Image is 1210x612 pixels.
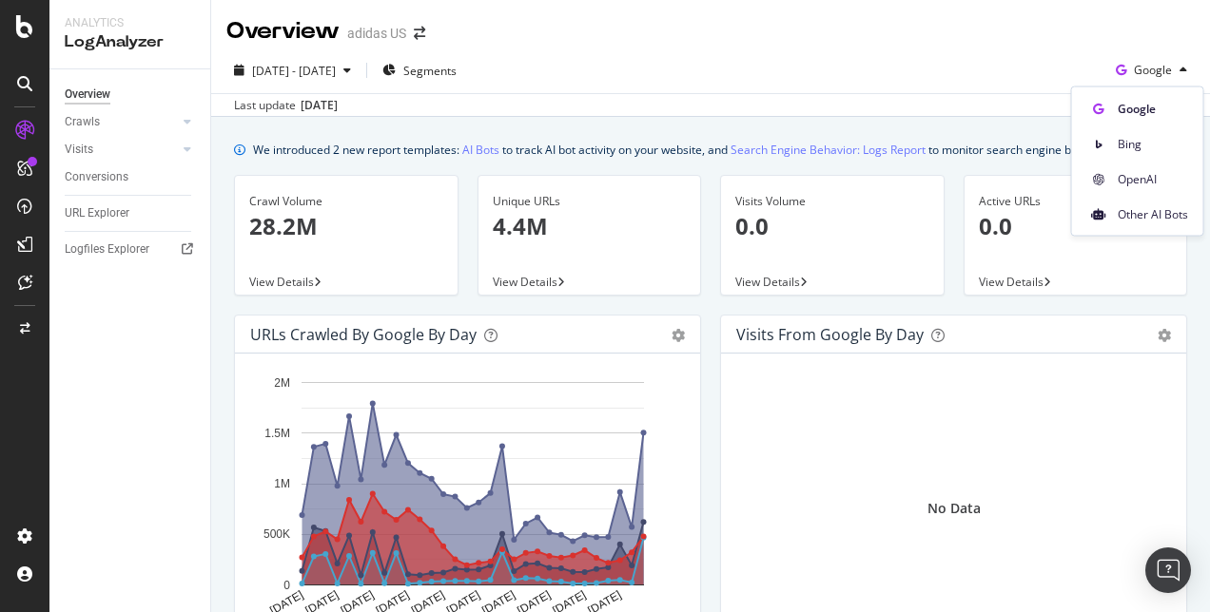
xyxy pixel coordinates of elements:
[65,239,149,259] div: Logfiles Explorer
[226,55,359,86] button: [DATE] - [DATE]
[253,140,1114,160] div: We introduced 2 new report templates: to track AI bot activity on your website, and to monitor se...
[735,193,929,210] div: Visits Volume
[493,193,687,210] div: Unique URLs
[274,477,290,490] text: 1M
[301,97,338,114] div: [DATE]
[1108,55,1195,86] button: Google
[1118,100,1188,117] span: Google
[462,140,499,160] a: AI Bots
[65,167,197,187] a: Conversions
[65,31,195,53] div: LogAnalyzer
[252,63,336,79] span: [DATE] - [DATE]
[65,85,197,105] a: Overview
[65,85,110,105] div: Overview
[234,97,338,114] div: Last update
[65,239,197,259] a: Logfiles Explorer
[1158,329,1171,342] div: gear
[234,140,1187,160] div: info banner
[250,325,477,344] div: URLs Crawled by Google by day
[1118,170,1188,187] span: OpenAI
[1118,135,1188,152] span: Bing
[65,203,129,223] div: URL Explorer
[65,112,100,132] div: Crawls
[65,140,93,160] div: Visits
[1134,62,1172,78] span: Google
[283,579,290,592] text: 0
[414,27,425,40] div: arrow-right-arrow-left
[263,528,290,542] text: 500K
[979,274,1044,290] span: View Details
[65,167,128,187] div: Conversions
[979,210,1173,242] p: 0.0
[65,112,178,132] a: Crawls
[735,210,929,242] p: 0.0
[927,499,981,518] div: No Data
[493,210,687,242] p: 4.4M
[1118,205,1188,222] span: Other AI Bots
[249,210,443,242] p: 28.2M
[403,63,457,79] span: Segments
[672,329,685,342] div: gear
[493,274,557,290] span: View Details
[375,55,464,86] button: Segments
[65,15,195,31] div: Analytics
[65,140,178,160] a: Visits
[347,24,406,43] div: adidas US
[731,140,926,160] a: Search Engine Behavior: Logs Report
[274,376,290,390] text: 2M
[736,325,924,344] div: Visits from Google by day
[65,203,197,223] a: URL Explorer
[735,274,800,290] span: View Details
[264,427,290,440] text: 1.5M
[979,193,1173,210] div: Active URLs
[226,15,340,48] div: Overview
[1145,547,1191,593] div: Open Intercom Messenger
[249,193,443,210] div: Crawl Volume
[249,274,314,290] span: View Details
